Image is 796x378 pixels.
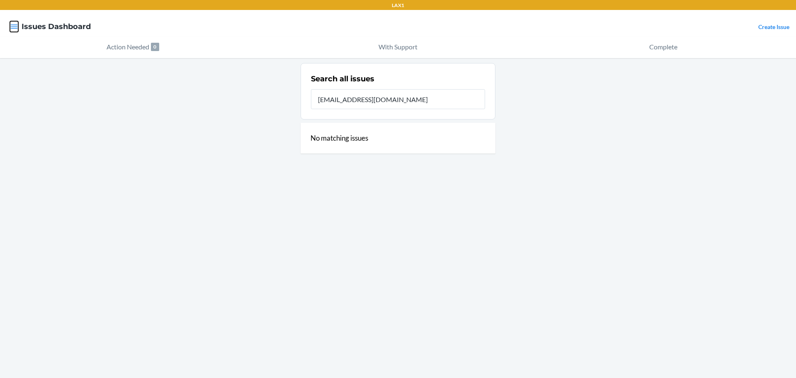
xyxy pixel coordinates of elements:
[22,21,91,32] h4: Issues Dashboard
[379,42,417,52] p: With Support
[392,2,404,9] p: LAX1
[265,37,531,58] button: With Support
[531,37,796,58] button: Complete
[107,42,149,52] p: Action Needed
[301,123,495,154] div: No matching issues
[151,43,159,51] p: 0
[649,42,677,52] p: Complete
[758,23,789,30] a: Create Issue
[311,73,374,84] h2: Search all issues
